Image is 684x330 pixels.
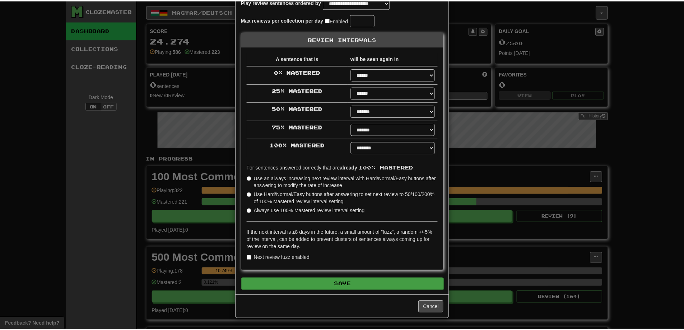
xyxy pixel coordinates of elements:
[248,256,253,260] input: Next review fuzz enabled
[248,192,253,197] input: Use Hard/Normal/Easy buttons after answering to set next review to 50/100/200% of 100% Mastered r...
[327,18,332,22] input: Enabled
[248,254,312,261] label: Next review fuzz enabled
[248,191,441,205] label: Use Hard/Normal/Easy buttons after answering to set next review to 50/100/200% of 100% Mastered r...
[248,164,441,171] p: For sentences answered correctly that are :
[248,207,367,214] label: Always use 100% Mastered review interval setting
[350,52,441,65] th: will be seen again in
[243,32,446,47] div: Review Intervals
[274,124,325,131] label: 75 % Mastered
[272,142,327,149] label: 100 % Mastered
[248,52,350,65] th: A sentence that is
[243,16,326,23] label: Max reviews per collection per day
[274,105,325,112] label: 50 % Mastered
[361,164,417,171] span: 100% Mastered
[276,69,323,76] label: 0 % Mastered
[422,301,447,313] button: Cancel
[248,229,441,251] p: If the next interval is ≥8 days in the future, a small amount of "fuzz", a random +/-5% of the in...
[248,176,253,181] input: Use an always increasing next review interval with Hard/Normal/Easy buttons after answering to mo...
[243,278,447,291] button: Save
[274,87,325,94] label: 25 % Mastered
[342,165,360,171] strong: already
[327,16,350,24] label: Enabled
[248,175,441,189] label: Use an always increasing next review interval with Hard/Normal/Easy buttons after answering to mo...
[248,209,253,213] input: Always use 100% Mastered review interval setting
